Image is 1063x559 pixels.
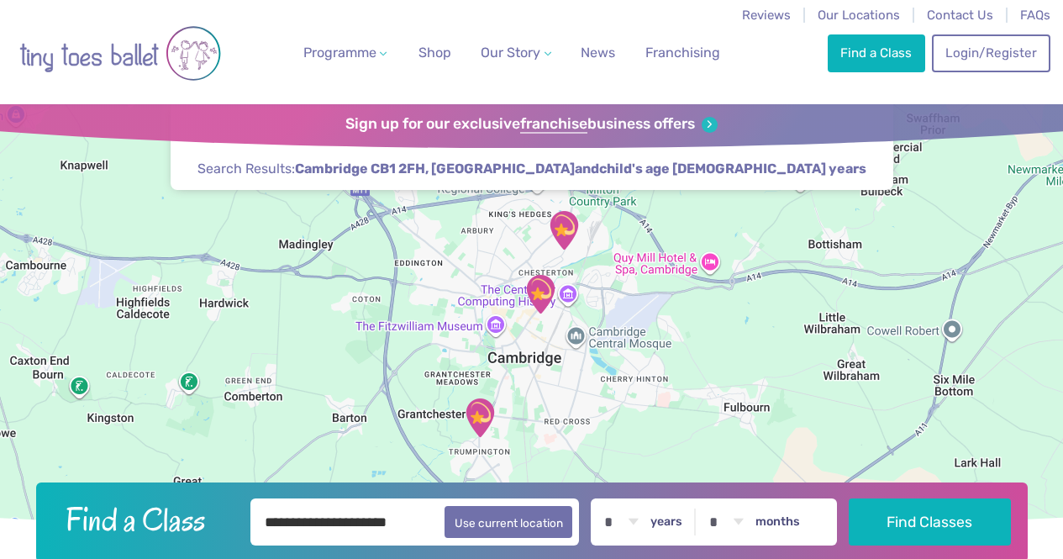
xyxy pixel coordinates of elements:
[536,203,592,258] div: Chesterton Methodist Church
[645,45,720,61] span: Franchising
[742,8,791,23] a: Reviews
[418,45,451,61] span: Shop
[581,45,615,61] span: News
[4,514,60,536] img: Google
[297,36,394,70] a: Programme
[818,8,900,23] a: Our Locations
[452,390,508,446] div: Trumpington Village Hall
[849,498,1011,546] button: Find Classes
[345,115,718,134] a: Sign up for our exclusivefranchisebusiness offers
[303,45,376,61] span: Programme
[599,160,866,178] span: child's age [DEMOGRAPHIC_DATA] years
[927,8,993,23] a: Contact Us
[474,36,558,70] a: Our Story
[1020,8,1050,23] a: FAQs
[520,115,587,134] strong: franchise
[513,266,568,322] div: St Matthew's Church
[481,45,540,61] span: Our Story
[412,36,458,70] a: Shop
[19,11,221,96] img: tiny toes ballet
[295,160,575,178] span: Cambridge CB1 2FH, [GEOGRAPHIC_DATA]
[52,498,239,541] h2: Find a Class
[828,34,925,71] a: Find a Class
[445,506,573,538] button: Use current location
[4,514,60,536] a: Open this area in Google Maps (opens a new window)
[650,514,682,530] label: years
[755,514,800,530] label: months
[932,34,1050,71] a: Login/Register
[574,36,622,70] a: News
[639,36,727,70] a: Franchising
[295,161,866,177] strong: and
